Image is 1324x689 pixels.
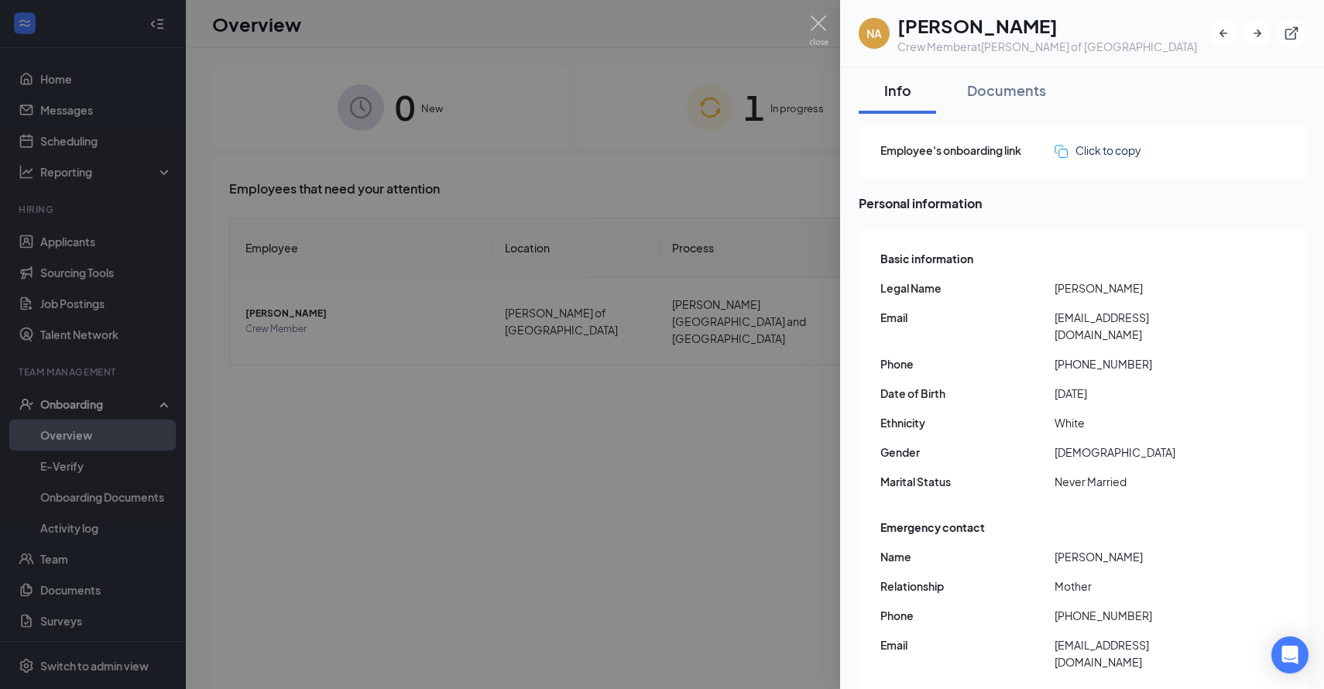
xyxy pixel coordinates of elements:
[866,26,882,41] div: NA
[880,414,1055,431] span: Ethnicity
[880,279,1055,297] span: Legal Name
[1055,444,1229,461] span: [DEMOGRAPHIC_DATA]
[880,548,1055,565] span: Name
[1284,26,1299,41] svg: ExternalLink
[1209,19,1237,47] button: ArrowLeftNew
[1055,548,1229,565] span: [PERSON_NAME]
[1055,145,1068,158] img: click-to-copy.71757273a98fde459dfc.svg
[880,355,1055,372] span: Phone
[1055,309,1229,343] span: [EMAIL_ADDRESS][DOMAIN_NAME]
[1055,473,1229,490] span: Never Married
[880,385,1055,402] span: Date of Birth
[897,39,1197,54] div: Crew Member at [PERSON_NAME] of [GEOGRAPHIC_DATA]
[880,519,985,536] span: Emergency contact
[1055,636,1229,670] span: [EMAIL_ADDRESS][DOMAIN_NAME]
[859,194,1307,213] span: Personal information
[1278,19,1305,47] button: ExternalLink
[880,142,1055,159] span: Employee's onboarding link
[880,607,1055,624] span: Phone
[1055,414,1229,431] span: White
[897,12,1197,39] h1: [PERSON_NAME]
[1216,26,1231,41] svg: ArrowLeftNew
[967,81,1046,100] div: Documents
[880,444,1055,461] span: Gender
[1055,607,1229,624] span: [PHONE_NUMBER]
[1055,578,1229,595] span: Mother
[1055,142,1141,159] button: Click to copy
[880,309,1055,326] span: Email
[1055,385,1229,402] span: [DATE]
[880,578,1055,595] span: Relationship
[880,250,973,267] span: Basic information
[1243,19,1271,47] button: ArrowRight
[880,636,1055,653] span: Email
[874,81,921,100] div: Info
[1271,636,1309,674] div: Open Intercom Messenger
[1250,26,1265,41] svg: ArrowRight
[880,473,1055,490] span: Marital Status
[1055,355,1229,372] span: [PHONE_NUMBER]
[1055,279,1229,297] span: [PERSON_NAME]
